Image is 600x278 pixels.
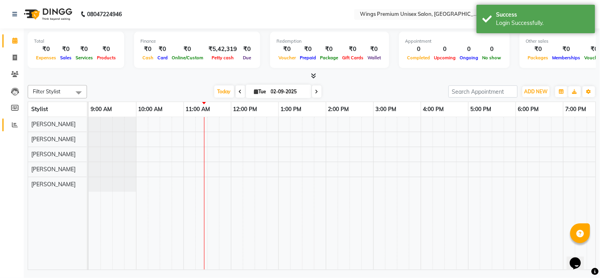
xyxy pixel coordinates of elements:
span: Package [318,55,340,61]
span: Wallet [365,55,383,61]
div: ₹0 [58,45,74,54]
input: 2025-09-02 [269,86,308,98]
span: Online/Custom [170,55,205,61]
span: Gift Cards [340,55,365,61]
span: Products [95,55,118,61]
span: Upcoming [432,55,458,61]
span: Memberships [551,55,583,61]
a: 4:00 PM [421,104,446,115]
span: [PERSON_NAME] [31,151,76,158]
a: 5:00 PM [469,104,494,115]
div: Appointment [405,38,503,45]
div: ₹0 [95,45,118,54]
div: 0 [481,45,503,54]
div: ₹5,42,319 [205,45,240,54]
button: ADD NEW [522,86,550,97]
a: 6:00 PM [516,104,541,115]
div: 0 [432,45,458,54]
div: 0 [458,45,481,54]
span: [PERSON_NAME] [31,136,76,143]
span: Tue [252,89,269,95]
a: 12:00 PM [231,104,259,115]
span: Stylist [31,106,48,113]
span: [PERSON_NAME] [31,181,76,188]
div: ₹0 [551,45,583,54]
div: ₹0 [240,45,254,54]
span: [PERSON_NAME] [31,166,76,173]
span: Expenses [34,55,58,61]
div: ₹0 [526,45,551,54]
a: 3:00 PM [374,104,399,115]
div: ₹0 [276,45,298,54]
b: 08047224946 [87,3,122,25]
div: ₹0 [155,45,170,54]
span: Petty cash [210,55,236,61]
span: [PERSON_NAME] [31,121,76,128]
div: ₹0 [318,45,340,54]
span: ADD NEW [524,89,548,95]
span: Services [74,55,95,61]
a: 11:00 AM [184,104,212,115]
span: Ongoing [458,55,481,61]
a: 2:00 PM [326,104,351,115]
iframe: chat widget [567,246,592,270]
span: Sales [58,55,74,61]
div: Total [34,38,118,45]
div: ₹0 [340,45,365,54]
div: ₹0 [298,45,318,54]
span: Packages [526,55,551,61]
div: Login Successfully. [496,19,589,27]
div: ₹0 [140,45,155,54]
div: ₹0 [74,45,95,54]
span: Filter Stylist [33,88,61,95]
span: Today [214,85,234,98]
img: logo [20,3,74,25]
div: Success [496,11,589,19]
span: No show [481,55,503,61]
a: 7:00 PM [564,104,589,115]
a: 10:00 AM [136,104,165,115]
div: Redemption [276,38,383,45]
div: ₹0 [34,45,58,54]
span: Voucher [276,55,298,61]
span: Cash [140,55,155,61]
div: Finance [140,38,254,45]
span: Due [241,55,253,61]
a: 1:00 PM [279,104,304,115]
input: Search Appointment [449,85,518,98]
a: 9:00 AM [89,104,114,115]
div: 0 [405,45,432,54]
div: ₹0 [365,45,383,54]
span: Card [155,55,170,61]
span: Completed [405,55,432,61]
span: Prepaid [298,55,318,61]
div: ₹0 [170,45,205,54]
